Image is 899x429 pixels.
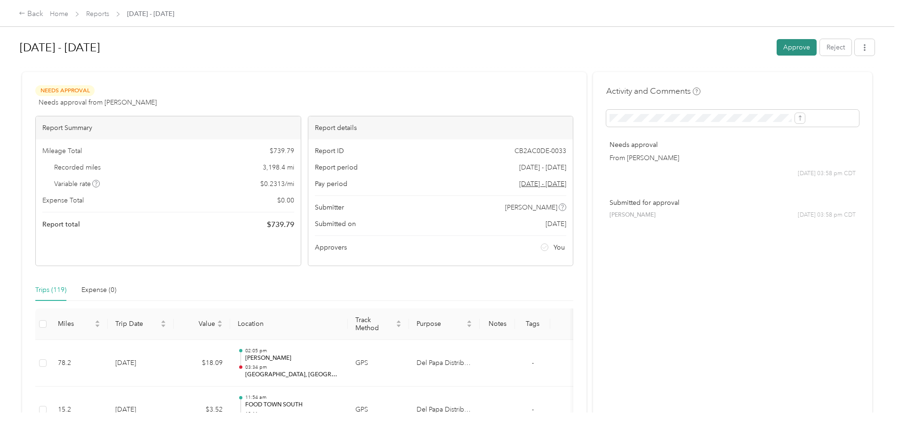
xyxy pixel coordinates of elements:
[50,10,68,18] a: Home
[36,116,301,139] div: Report Summary
[417,320,465,328] span: Purpose
[610,153,856,163] p: From [PERSON_NAME]
[466,323,472,329] span: caret-down
[54,179,100,189] span: Variable rate
[315,202,344,212] span: Submitter
[505,202,557,212] span: [PERSON_NAME]
[798,211,856,219] span: [DATE] 03:58 pm CDT
[315,146,344,156] span: Report ID
[174,340,230,387] td: $18.09
[108,308,174,340] th: Trip Date
[514,146,566,156] span: CB2AC0DE-0033
[19,8,43,20] div: Back
[315,219,356,229] span: Submitted on
[20,36,770,59] h1: Aug 1 - 31, 2025
[348,308,409,340] th: Track Method
[260,179,294,189] span: $ 0.2313 / mi
[610,198,856,208] p: Submitted for approval
[58,320,93,328] span: Miles
[245,354,340,363] p: [PERSON_NAME]
[396,319,401,324] span: caret-up
[846,376,899,429] iframe: Everlance-gr Chat Button Frame
[50,308,108,340] th: Miles
[161,323,166,329] span: caret-down
[515,308,550,340] th: Tags
[348,340,409,387] td: GPS
[42,219,80,229] span: Report total
[409,340,480,387] td: Del Papa Distributing
[263,162,294,172] span: 3,198.4 mi
[546,219,566,229] span: [DATE]
[519,162,566,172] span: [DATE] - [DATE]
[606,85,700,97] h4: Activity and Comments
[115,320,159,328] span: Trip Date
[532,359,534,367] span: -
[95,319,100,324] span: caret-up
[230,308,348,340] th: Location
[308,116,573,139] div: Report details
[554,243,565,252] span: You
[355,316,394,332] span: Track Method
[519,179,566,189] span: Go to pay period
[245,401,340,409] p: FOOD TOWN SOUTH
[532,405,534,413] span: -
[466,319,472,324] span: caret-up
[396,323,401,329] span: caret-down
[245,364,340,371] p: 03:34 pm
[409,308,480,340] th: Purpose
[50,340,108,387] td: 78.2
[174,308,230,340] th: Value
[270,146,294,156] span: $ 739.79
[245,348,340,354] p: 02:05 pm
[480,308,515,340] th: Notes
[245,394,340,401] p: 11:54 am
[108,340,174,387] td: [DATE]
[315,162,358,172] span: Report period
[267,219,294,230] span: $ 739.79
[245,371,340,379] p: [GEOGRAPHIC_DATA], [GEOGRAPHIC_DATA]
[245,411,340,417] p: 12:11 pm
[39,97,157,107] span: Needs approval from [PERSON_NAME]
[42,146,82,156] span: Mileage Total
[54,162,101,172] span: Recorded miles
[277,195,294,205] span: $ 0.00
[820,39,851,56] button: Reject
[42,195,84,205] span: Expense Total
[217,323,223,329] span: caret-down
[798,170,856,178] span: [DATE] 03:58 pm CDT
[35,285,66,295] div: Trips (119)
[161,319,166,324] span: caret-up
[315,243,347,252] span: Approvers
[610,140,856,150] p: Needs approval
[181,320,215,328] span: Value
[86,10,109,18] a: Reports
[777,39,817,56] button: Approve
[610,211,656,219] span: [PERSON_NAME]
[217,319,223,324] span: caret-up
[315,179,347,189] span: Pay period
[127,9,174,19] span: [DATE] - [DATE]
[35,85,95,96] span: Needs Approval
[95,323,100,329] span: caret-down
[81,285,116,295] div: Expense (0)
